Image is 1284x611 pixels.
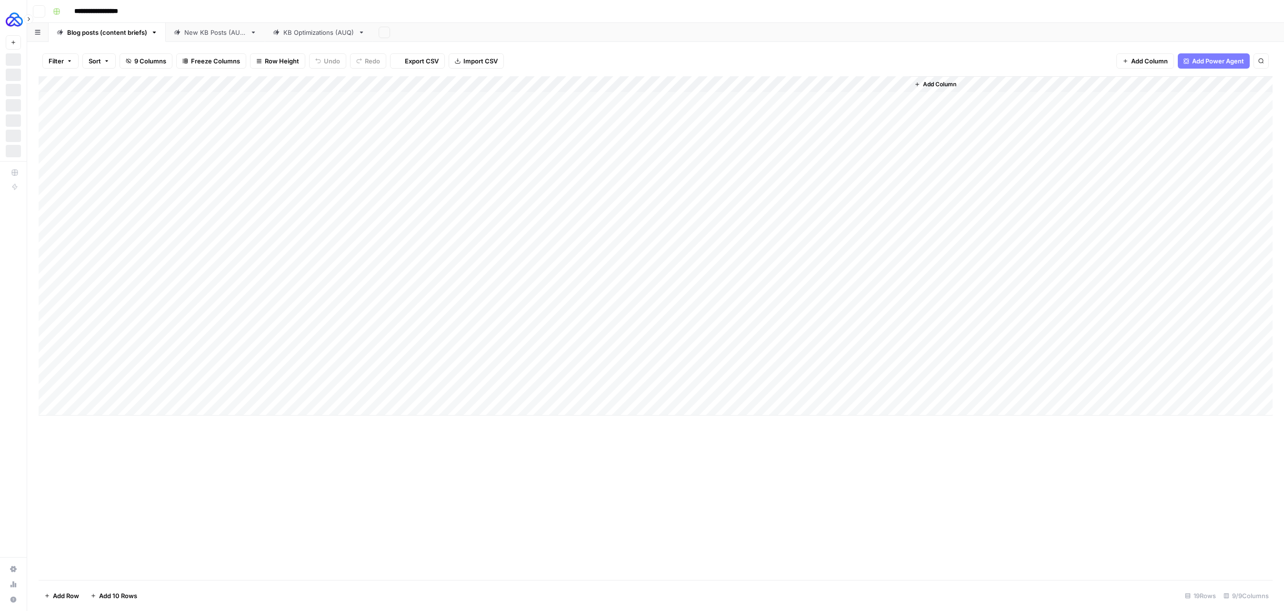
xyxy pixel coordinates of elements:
[1192,56,1244,66] span: Add Power Agent
[265,23,373,42] a: KB Optimizations (AUQ)
[265,56,299,66] span: Row Height
[67,28,147,37] div: Blog posts (content briefs)
[53,591,79,601] span: Add Row
[250,53,305,69] button: Row Height
[350,53,386,69] button: Redo
[1181,588,1220,603] div: 19 Rows
[184,28,246,37] div: New KB Posts (AUQ)
[911,78,960,91] button: Add Column
[283,28,354,37] div: KB Optimizations (AUQ)
[309,53,346,69] button: Undo
[405,56,439,66] span: Export CSV
[166,23,265,42] a: New KB Posts (AUQ)
[6,592,21,607] button: Help + Support
[85,588,143,603] button: Add 10 Rows
[89,56,101,66] span: Sort
[6,561,21,577] a: Settings
[463,56,498,66] span: Import CSV
[6,8,21,31] button: Workspace: AUQ
[1131,56,1168,66] span: Add Column
[1220,588,1273,603] div: 9/9 Columns
[191,56,240,66] span: Freeze Columns
[99,591,137,601] span: Add 10 Rows
[1178,53,1250,69] button: Add Power Agent
[390,53,445,69] button: Export CSV
[134,56,166,66] span: 9 Columns
[324,56,340,66] span: Undo
[39,588,85,603] button: Add Row
[923,80,956,89] span: Add Column
[42,53,79,69] button: Filter
[1116,53,1174,69] button: Add Column
[176,53,246,69] button: Freeze Columns
[49,23,166,42] a: Blog posts (content briefs)
[49,56,64,66] span: Filter
[82,53,116,69] button: Sort
[6,11,23,28] img: AUQ Logo
[365,56,380,66] span: Redo
[120,53,172,69] button: 9 Columns
[449,53,504,69] button: Import CSV
[6,577,21,592] a: Usage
